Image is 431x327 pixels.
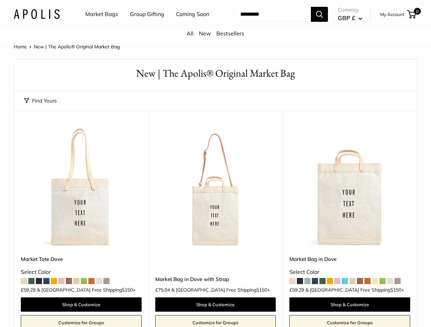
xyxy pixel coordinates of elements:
[256,287,267,293] span: $150
[289,128,410,248] a: Market Bag in DoveMarket Bag in Dove
[21,128,142,248] img: Market Tote Dove
[311,7,328,22] button: Search
[34,44,120,50] span: New | The Apolis® Original Market Bag
[21,297,142,312] a: Shop & Customize
[21,267,142,277] div: Select Color
[289,287,304,292] span: £59.29
[235,7,311,22] input: Search...
[14,44,27,50] a: Home
[289,297,410,312] a: Shop & Customize
[289,128,410,248] img: Market Bag in Dove
[390,287,401,293] span: $150
[37,287,135,292] span: & [GEOGRAPHIC_DATA] Free Shipping +
[305,287,404,292] span: & [GEOGRAPHIC_DATA] Free Shipping +
[338,5,362,15] span: Currency
[155,297,276,312] a: Shop & Customize
[380,10,404,18] a: My Account
[21,287,35,292] span: £59.29
[155,287,170,292] span: £75.04
[407,10,416,18] a: 0
[155,128,276,248] img: Market Bag in Dove with Strap
[187,30,193,37] a: All
[171,287,270,292] span: & [GEOGRAPHIC_DATA] Free Shipping +
[289,267,410,277] div: Select Color
[14,9,60,19] img: Apolis
[24,66,407,81] h1: New | The Apolis® Original Market Bag
[338,13,362,24] button: GBP £
[130,9,164,19] a: Group Gifting
[155,275,276,283] a: Market Bag in Dove with Strap
[21,255,142,263] a: Market Tote Dove
[122,287,133,293] span: $150
[289,255,410,263] a: Market Bag in Dove
[338,14,355,21] span: GBP £
[155,128,276,248] a: Market Bag in Dove with StrapMarket Bag in Dove with Strap
[21,128,142,248] a: Market Tote DoveMarket Tote Dove
[24,96,57,106] button: Find Yours
[85,9,118,19] a: Market Bags
[216,30,244,37] a: Bestsellers
[14,42,120,51] nav: Breadcrumb
[414,8,421,15] span: 0
[199,30,211,37] a: New
[176,9,209,19] a: Coming Soon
